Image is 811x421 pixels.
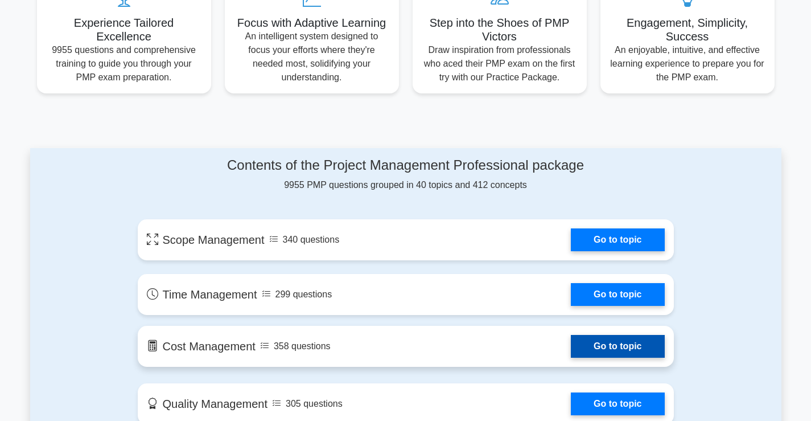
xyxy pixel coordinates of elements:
[138,157,674,192] div: 9955 PMP questions grouped in 40 topics and 412 concepts
[234,30,390,84] p: An intelligent system designed to focus your efforts where they're needed most, solidifying your ...
[571,283,664,306] a: Go to topic
[138,157,674,174] h4: Contents of the Project Management Professional package
[571,393,664,415] a: Go to topic
[234,16,390,30] h5: Focus with Adaptive Learning
[571,228,664,251] a: Go to topic
[422,16,578,43] h5: Step into the Shoes of PMP Victors
[422,43,578,84] p: Draw inspiration from professionals who aced their PMP exam on the first try with our Practice Pa...
[610,16,765,43] h5: Engagement, Simplicity, Success
[610,43,765,84] p: An enjoyable, intuitive, and effective learning experience to prepare you for the PMP exam.
[571,335,664,358] a: Go to topic
[46,43,202,84] p: 9955 questions and comprehensive training to guide you through your PMP exam preparation.
[46,16,202,43] h5: Experience Tailored Excellence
